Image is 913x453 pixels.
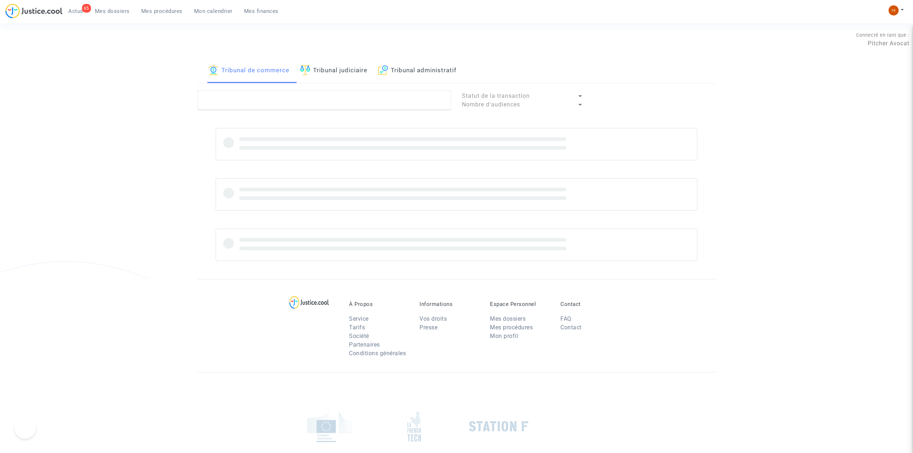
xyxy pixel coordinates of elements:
[63,6,89,17] a: 65Actus
[5,4,63,18] img: jc-logo.svg
[419,324,437,331] a: Presse
[378,59,456,83] a: Tribunal administratif
[490,301,550,307] p: Espace Personnel
[238,6,284,17] a: Mes finances
[378,65,388,75] img: icon-archive.svg
[349,301,409,307] p: À Propos
[194,8,233,14] span: Mon calendrier
[407,411,421,442] img: french_tech.png
[82,4,91,13] div: 65
[95,8,130,14] span: Mes dossiers
[560,301,620,307] p: Contact
[68,8,83,14] span: Actus
[289,296,329,309] img: logo-lg.svg
[349,333,369,339] a: Société
[419,315,447,322] a: Vos droits
[469,421,528,432] img: stationf.png
[89,6,136,17] a: Mes dossiers
[188,6,238,17] a: Mon calendrier
[307,411,352,442] img: europe_commision.png
[136,6,188,17] a: Mes procédures
[14,417,36,439] iframe: Help Scout Beacon - Open
[349,324,365,331] a: Tarifs
[490,315,526,322] a: Mes dossiers
[419,301,479,307] p: Informations
[349,341,380,348] a: Partenaires
[349,315,369,322] a: Service
[889,5,899,15] img: fc99b196863ffcca57bb8fe2645aafd9
[349,350,406,357] a: Conditions générales
[462,92,530,99] span: Statut de la transaction
[856,32,909,38] span: Connecté en tant que :
[462,101,520,108] span: Nombre d'audiences
[560,315,572,322] a: FAQ
[300,65,310,75] img: icon-faciliter-sm.svg
[208,59,289,83] a: Tribunal de commerce
[141,8,183,14] span: Mes procédures
[300,59,367,83] a: Tribunal judiciaire
[560,324,582,331] a: Contact
[244,8,279,14] span: Mes finances
[490,333,518,339] a: Mon profil
[208,65,219,75] img: icon-banque.svg
[490,324,533,331] a: Mes procédures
